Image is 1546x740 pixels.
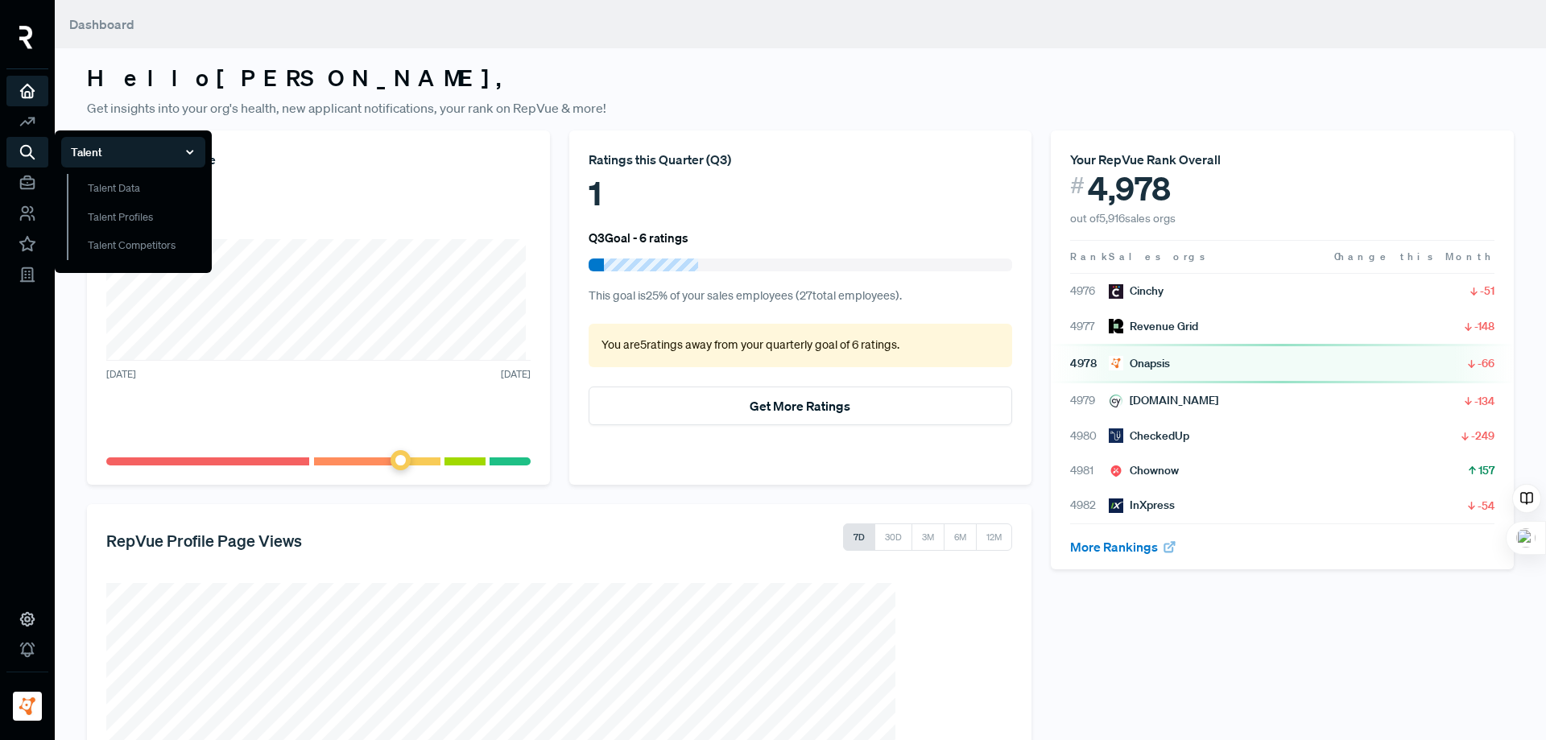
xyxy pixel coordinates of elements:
[843,523,875,551] button: 7D
[1070,497,1109,514] span: 4982
[106,531,302,550] h5: RepVue Profile Page Views
[1109,394,1123,408] img: Cypress.io
[1109,318,1198,335] div: Revenue Grid
[1334,250,1494,263] span: Change this Month
[976,523,1012,551] button: 12M
[589,230,688,245] h6: Q3 Goal - 6 ratings
[1070,318,1109,335] span: 4977
[1480,283,1494,299] span: -51
[501,367,531,382] span: [DATE]
[911,523,945,551] button: 3M
[67,231,205,260] a: Talent Competitors
[1109,355,1170,372] div: Onapsis
[1109,284,1123,299] img: Cinchy
[1070,462,1109,479] span: 4981
[67,174,205,203] a: Talent Data
[106,169,531,217] div: 70.96
[944,523,977,551] button: 6M
[19,26,33,49] img: RepVue
[1109,428,1123,443] img: CheckedUp
[1109,498,1123,513] img: InXpress
[601,337,1000,354] p: You are 5 ratings away from your quarterly goal of 6 ratings .
[1070,539,1176,555] a: More Rankings
[87,98,1514,118] p: Get insights into your org's health, new applicant notifications, your rank on RepVue & more!
[1070,428,1109,444] span: 4980
[69,16,134,32] span: Dashboard
[1109,319,1123,333] img: Revenue Grid
[1109,462,1179,479] div: Chownow
[1474,318,1494,334] span: -148
[1478,462,1494,478] span: 157
[1070,283,1109,300] span: 4976
[71,144,102,161] span: Talent
[874,523,912,551] button: 30D
[1109,392,1218,409] div: [DOMAIN_NAME]
[1474,393,1494,409] span: -134
[1109,283,1164,300] div: Cinchy
[1070,355,1109,372] span: 4978
[1471,428,1494,444] span: -249
[1070,392,1109,409] span: 4979
[1070,250,1109,264] span: Rank
[1070,169,1085,202] span: #
[589,387,1013,425] button: Get More Ratings
[67,203,205,232] a: Talent Profiles
[1109,497,1175,514] div: InXpress
[6,672,48,727] a: Onapsis
[14,693,40,719] img: Onapsis
[1070,211,1176,225] span: out of 5,916 sales orgs
[1088,169,1171,208] span: 4,978
[106,150,531,169] div: Your RepVue Score
[1478,355,1494,371] span: -66
[589,169,1013,217] div: 1
[1109,428,1189,444] div: CheckedUp
[1109,464,1123,478] img: Chownow
[589,287,1013,305] p: This goal is 25 % of your sales employees ( 27 total employees).
[106,367,136,382] span: [DATE]
[87,64,1514,92] h3: Hello [PERSON_NAME] ,
[1109,250,1208,263] span: Sales orgs
[1478,498,1494,514] span: -54
[1109,356,1123,370] img: Onapsis
[589,150,1013,169] div: Ratings this Quarter ( Q3 )
[1070,151,1221,167] span: Your RepVue Rank Overall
